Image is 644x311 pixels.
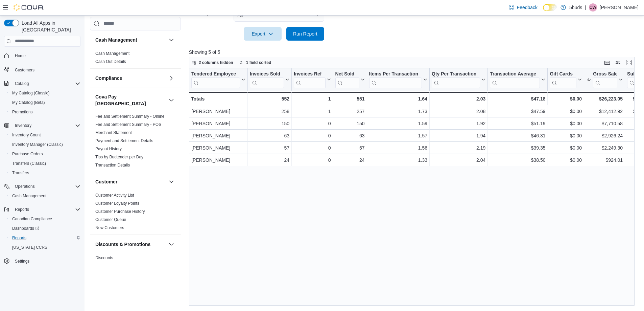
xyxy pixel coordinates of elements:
[12,90,50,96] span: My Catalog (Classic)
[9,98,48,107] a: My Catalog (Beta)
[9,169,80,177] span: Transfers
[7,98,83,107] button: My Catalog (Beta)
[432,71,480,88] div: Qty Per Transaction
[12,182,80,191] span: Operations
[95,178,166,185] button: Customer
[335,132,364,140] div: 63
[95,201,139,206] a: Customer Loyalty Points
[95,201,139,206] span: Customer Loyalty Points
[432,71,485,88] button: Qty Per Transaction
[250,119,289,128] div: 150
[9,140,66,149] a: Inventory Manager (Classic)
[15,67,34,73] span: Customers
[250,144,289,152] div: 57
[12,182,38,191] button: Operations
[12,109,33,115] span: Promotions
[294,71,331,88] button: Invoices Ref
[9,234,29,242] a: Reports
[4,48,80,284] nav: Complex example
[369,71,427,88] button: Items Per Transaction
[12,216,52,222] span: Canadian Compliance
[593,71,617,77] div: Gross Sales
[9,108,80,116] span: Promotions
[250,156,289,164] div: 24
[191,71,240,88] div: Tendered Employee
[191,71,240,77] div: Tendered Employee
[550,71,576,77] div: Gift Cards
[15,53,26,59] span: Home
[95,209,145,214] a: Customer Purchase History
[95,130,132,135] a: Merchant Statement
[14,4,44,11] img: Cova
[7,107,83,117] button: Promotions
[15,207,29,212] span: Reports
[95,241,166,248] button: Discounts & Promotions
[12,245,47,250] span: [US_STATE] CCRS
[286,27,324,41] button: Run Report
[191,71,245,88] button: Tendered Employee
[95,255,113,261] span: Discounts
[9,192,80,200] span: Cash Management
[95,114,165,119] span: Fee and Settlement Summary - Online
[550,107,582,115] div: $0.00
[12,52,28,60] a: Home
[369,71,422,77] div: Items Per Transaction
[248,27,278,41] span: Export
[294,132,331,140] div: 0
[9,131,80,139] span: Inventory Count
[369,119,427,128] div: 1.59
[95,225,124,230] a: New Customers
[335,71,364,88] button: Net Sold
[167,96,175,104] button: Cova Pay [GEOGRAPHIC_DATA]
[250,107,289,115] div: 258
[12,161,46,166] span: Transfers (Classic)
[517,4,538,11] span: Feedback
[95,154,143,160] span: Tips by Budtender per Day
[246,60,271,65] span: 1 field sorted
[95,217,126,222] a: Customer Queue
[90,254,181,281] div: Discounts & Promotions
[550,71,582,88] button: Gift Cards
[19,20,80,33] span: Load All Apps in [GEOGRAPHIC_DATA]
[7,243,83,252] button: [US_STATE] CCRS
[167,74,175,82] button: Compliance
[294,71,325,77] div: Invoices Ref
[15,123,31,128] span: Inventory
[335,95,364,103] div: 551
[7,191,83,201] button: Cash Management
[12,205,32,214] button: Reports
[585,3,586,12] p: |
[250,132,289,140] div: 63
[1,51,83,61] button: Home
[12,170,29,176] span: Transfers
[550,119,582,128] div: $0.00
[335,71,359,77] div: Net Sold
[15,259,29,264] span: Settings
[294,95,331,103] div: 1
[191,107,245,115] div: [PERSON_NAME]
[95,93,166,107] h3: Cova Pay [GEOGRAPHIC_DATA]
[191,119,245,128] div: [PERSON_NAME]
[95,193,134,198] a: Customer Activity List
[335,107,364,115] div: 257
[569,3,582,12] p: 5buds
[294,71,325,88] div: Invoices Ref
[7,214,83,224] button: Canadian Compliance
[167,178,175,186] button: Customer
[12,193,46,199] span: Cash Management
[95,155,143,159] a: Tips by Budtender per Day
[95,51,129,56] a: Cash Management
[90,112,181,172] div: Cova Pay [GEOGRAPHIC_DATA]
[9,243,50,251] a: [US_STATE] CCRS
[9,224,42,232] a: Dashboards
[550,95,582,103] div: $0.00
[7,159,83,168] button: Transfers (Classic)
[15,184,35,189] span: Operations
[15,81,29,86] span: Catalog
[1,65,83,74] button: Customers
[12,51,80,60] span: Home
[9,98,80,107] span: My Catalog (Beta)
[7,130,83,140] button: Inventory Count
